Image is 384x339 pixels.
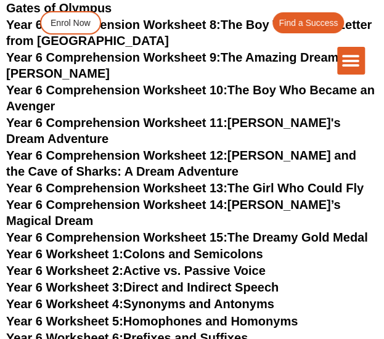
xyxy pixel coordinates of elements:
[6,231,368,244] a: Year 6 Comprehension Worksheet 15:The Dreamy Gold Medal
[6,181,364,195] a: Year 6 Comprehension Worksheet 13:The Girl Who Could Fly
[6,83,227,97] span: Year 6 Comprehension Worksheet 10:
[6,280,279,294] a: Year 6 Worksheet 3:Direct and Indirect Speech
[6,247,123,261] span: Year 6 Worksheet 1:
[6,314,298,327] a: Year 6 Worksheet 5:Homophones and Homonyms
[6,264,123,277] span: Year 6 Worksheet 2:
[279,18,338,27] span: Find a Success
[6,264,266,277] a: Year 6 Worksheet 2:Active vs. Passive Voice
[272,12,344,33] a: Find a Success
[6,297,123,311] span: Year 6 Worksheet 4:
[6,198,227,211] span: Year 6 Comprehension Worksheet 14:
[322,280,384,339] iframe: Chat Widget
[6,116,227,129] span: Year 6 Comprehension Worksheet 11:
[6,231,227,244] span: Year 6 Comprehension Worksheet 15:
[51,18,91,27] span: Enrol Now
[6,149,356,178] a: Year 6 Comprehension Worksheet 12:[PERSON_NAME] and the Cave of Sharks: A Dream Adventure
[6,297,274,311] a: Year 6 Worksheet 4:Synonyms and Antonyms
[6,247,263,261] a: Year 6 Worksheet 1:Colons and Semicolons
[6,116,340,145] a: Year 6 Comprehension Worksheet 11:[PERSON_NAME]'s Dream Adventure
[337,47,365,75] div: Menu Toggle
[40,11,101,35] a: Enrol Now
[6,198,340,227] a: Year 6 Comprehension Worksheet 14:[PERSON_NAME]’s Magical Dream
[6,280,123,294] span: Year 6 Worksheet 3:
[6,314,123,327] span: Year 6 Worksheet 5:
[6,181,227,195] span: Year 6 Comprehension Worksheet 13:
[6,149,227,162] span: Year 6 Comprehension Worksheet 12:
[6,83,375,113] a: Year 6 Comprehension Worksheet 10:The Boy Who Became an Avenger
